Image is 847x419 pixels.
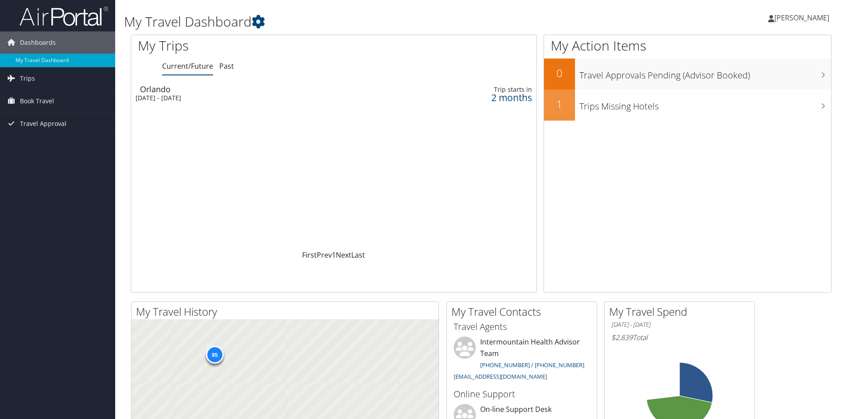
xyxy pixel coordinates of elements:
[544,66,575,81] h2: 0
[336,250,351,260] a: Next
[611,333,633,342] span: $2,839
[544,59,831,90] a: 0Travel Approvals Pending (Advisor Booked)
[219,61,234,71] a: Past
[454,321,590,333] h3: Travel Agents
[206,346,223,364] div: 95
[768,4,838,31] a: [PERSON_NAME]
[20,90,54,112] span: Book Travel
[19,6,108,27] img: airportal-logo.png
[544,36,831,55] h1: My Action Items
[20,67,35,90] span: Trips
[136,94,371,102] div: [DATE] - [DATE]
[774,13,829,23] span: [PERSON_NAME]
[449,337,594,384] li: Intermountain Health Advisor Team
[480,361,584,369] a: [PHONE_NUMBER] / [PHONE_NUMBER]
[544,90,831,121] a: 1Trips Missing Hotels
[454,388,590,400] h3: Online Support
[332,250,336,260] a: 1
[317,250,332,260] a: Prev
[124,12,600,31] h1: My Travel Dashboard
[451,304,597,319] h2: My Travel Contacts
[427,94,532,102] div: 2 months
[302,250,317,260] a: First
[136,304,439,319] h2: My Travel History
[138,36,361,55] h1: My Trips
[140,85,375,93] div: Orlando
[579,96,831,113] h3: Trips Missing Hotels
[579,65,831,82] h3: Travel Approvals Pending (Advisor Booked)
[20,31,56,54] span: Dashboards
[611,333,748,342] h6: Total
[20,113,66,135] span: Travel Approval
[351,250,365,260] a: Last
[544,97,575,112] h2: 1
[454,372,547,380] a: [EMAIL_ADDRESS][DOMAIN_NAME]
[611,321,748,329] h6: [DATE] - [DATE]
[162,61,213,71] a: Current/Future
[609,304,754,319] h2: My Travel Spend
[427,86,532,94] div: Trip starts in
